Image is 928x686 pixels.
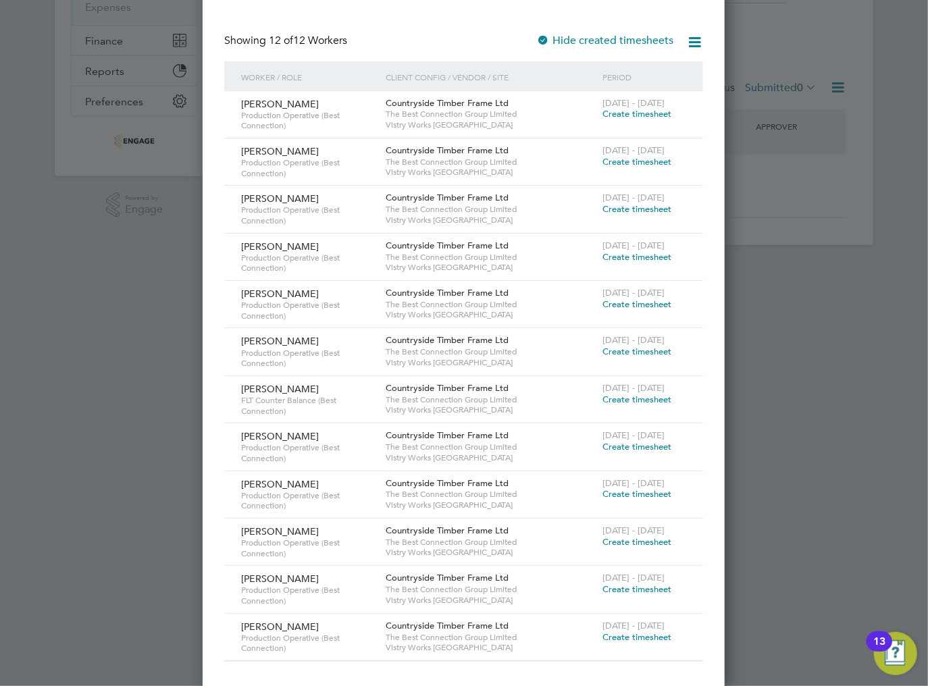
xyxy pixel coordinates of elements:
[386,357,596,368] span: Vistry Works [GEOGRAPHIC_DATA]
[602,536,671,548] span: Create timesheet
[269,34,293,47] span: 12 of
[386,394,596,405] span: The Best Connection Group Limited
[386,489,596,500] span: The Best Connection Group Limited
[386,252,596,263] span: The Best Connection Group Limited
[241,383,319,395] span: [PERSON_NAME]
[386,287,509,298] span: Countryside Timber Frame Ltd
[386,204,596,215] span: The Best Connection Group Limited
[386,240,509,251] span: Countryside Timber Frame Ltd
[241,430,319,442] span: [PERSON_NAME]
[241,348,376,369] span: Production Operative (Best Connection)
[602,240,665,251] span: [DATE] - [DATE]
[386,299,596,310] span: The Best Connection Group Limited
[536,34,673,47] label: Hide created timesheets
[602,382,665,394] span: [DATE] - [DATE]
[386,309,596,320] span: Vistry Works [GEOGRAPHIC_DATA]
[238,61,382,93] div: Worker / Role
[241,240,319,253] span: [PERSON_NAME]
[386,525,509,536] span: Countryside Timber Frame Ltd
[241,110,376,131] span: Production Operative (Best Connection)
[602,525,665,536] span: [DATE] - [DATE]
[269,34,347,47] span: 12 Workers
[602,287,665,298] span: [DATE] - [DATE]
[241,633,376,654] span: Production Operative (Best Connection)
[241,98,319,110] span: [PERSON_NAME]
[602,97,665,109] span: [DATE] - [DATE]
[602,429,665,441] span: [DATE] - [DATE]
[241,490,376,511] span: Production Operative (Best Connection)
[386,632,596,643] span: The Best Connection Group Limited
[873,641,885,659] div: 13
[602,346,671,357] span: Create timesheet
[602,631,671,643] span: Create timesheet
[241,537,376,558] span: Production Operative (Best Connection)
[241,442,376,463] span: Production Operative (Best Connection)
[386,346,596,357] span: The Best Connection Group Limited
[602,156,671,167] span: Create timesheet
[602,108,671,120] span: Create timesheet
[241,525,319,537] span: [PERSON_NAME]
[386,97,509,109] span: Countryside Timber Frame Ltd
[602,583,671,595] span: Create timesheet
[386,144,509,156] span: Countryside Timber Frame Ltd
[224,34,350,48] div: Showing
[602,620,665,631] span: [DATE] - [DATE]
[241,395,376,416] span: FLT Counter Balance (Best Connection)
[386,334,509,346] span: Countryside Timber Frame Ltd
[386,109,596,120] span: The Best Connection Group Limited
[241,205,376,226] span: Production Operative (Best Connection)
[386,477,509,489] span: Countryside Timber Frame Ltd
[241,585,376,606] span: Production Operative (Best Connection)
[386,167,596,178] span: Vistry Works [GEOGRAPHIC_DATA]
[386,157,596,167] span: The Best Connection Group Limited
[602,144,665,156] span: [DATE] - [DATE]
[386,452,596,463] span: Vistry Works [GEOGRAPHIC_DATA]
[874,632,917,675] button: Open Resource Center, 13 new notifications
[241,335,319,347] span: [PERSON_NAME]
[241,573,319,585] span: [PERSON_NAME]
[602,203,671,215] span: Create timesheet
[386,595,596,606] span: Vistry Works [GEOGRAPHIC_DATA]
[386,620,509,631] span: Countryside Timber Frame Ltd
[241,300,376,321] span: Production Operative (Best Connection)
[382,61,599,93] div: Client Config / Vendor / Site
[386,642,596,653] span: Vistry Works [GEOGRAPHIC_DATA]
[386,382,509,394] span: Countryside Timber Frame Ltd
[386,429,509,441] span: Countryside Timber Frame Ltd
[386,500,596,510] span: Vistry Works [GEOGRAPHIC_DATA]
[602,477,665,489] span: [DATE] - [DATE]
[241,192,319,205] span: [PERSON_NAME]
[602,251,671,263] span: Create timesheet
[386,584,596,595] span: The Best Connection Group Limited
[386,547,596,558] span: Vistry Works [GEOGRAPHIC_DATA]
[386,120,596,130] span: Vistry Works [GEOGRAPHIC_DATA]
[602,572,665,583] span: [DATE] - [DATE]
[241,145,319,157] span: [PERSON_NAME]
[241,288,319,300] span: [PERSON_NAME]
[599,61,690,93] div: Period
[386,192,509,203] span: Countryside Timber Frame Ltd
[386,572,509,583] span: Countryside Timber Frame Ltd
[602,298,671,310] span: Create timesheet
[602,334,665,346] span: [DATE] - [DATE]
[241,253,376,273] span: Production Operative (Best Connection)
[241,157,376,178] span: Production Operative (Best Connection)
[602,394,671,405] span: Create timesheet
[241,621,319,633] span: [PERSON_NAME]
[386,215,596,226] span: Vistry Works [GEOGRAPHIC_DATA]
[386,404,596,415] span: Vistry Works [GEOGRAPHIC_DATA]
[241,478,319,490] span: [PERSON_NAME]
[386,442,596,452] span: The Best Connection Group Limited
[602,488,671,500] span: Create timesheet
[386,537,596,548] span: The Best Connection Group Limited
[386,262,596,273] span: Vistry Works [GEOGRAPHIC_DATA]
[602,441,671,452] span: Create timesheet
[602,192,665,203] span: [DATE] - [DATE]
